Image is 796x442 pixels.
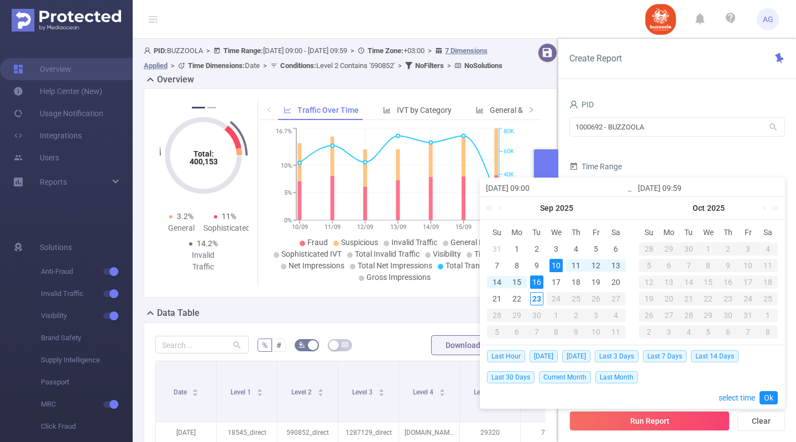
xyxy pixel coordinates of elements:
div: 15 [699,275,719,289]
div: 25 [758,292,778,305]
td: October 14, 2025 [679,274,699,290]
div: 7 [679,259,699,272]
tspan: 13/09 [390,223,406,231]
div: 17 [549,275,563,289]
tspan: 10% [281,162,292,169]
i: icon: right [528,106,535,113]
div: 26 [586,292,606,305]
div: 21 [679,292,699,305]
div: 4 [606,309,626,322]
th: Sun [639,224,659,241]
i: icon: bar-chart [476,106,484,114]
b: Time Range: [223,46,263,55]
button: Run Report [569,411,730,431]
span: Sa [758,227,778,237]
td: September 8, 2025 [507,257,527,274]
div: 20 [609,275,622,289]
a: Previous month (PageUp) [496,197,506,219]
td: October 1, 2025 [547,307,567,324]
tspan: 12/09 [357,223,373,231]
th: Wed [547,224,567,241]
b: Conditions : [280,61,316,70]
td: October 8, 2025 [699,257,719,274]
td: October 23, 2025 [718,290,738,307]
td: September 10, 2025 [547,257,567,274]
div: 27 [659,309,679,322]
a: Help Center (New) [13,80,102,102]
td: September 30, 2025 [679,241,699,257]
span: Date [188,61,260,70]
div: 23 [718,292,738,305]
h2: Overview [157,73,194,86]
a: Next month (PageDown) [758,197,768,219]
div: 12 [589,259,603,272]
td: September 29, 2025 [659,241,679,257]
span: Reports [40,178,67,186]
td: September 29, 2025 [507,307,527,324]
span: > [444,61,454,70]
span: Invalid Traffic [41,283,133,305]
div: 2 [530,242,543,256]
span: We [699,227,719,237]
div: 24 [738,292,758,305]
span: Time Range [569,162,622,171]
div: 6 [718,325,738,339]
span: Total Transactions [446,261,509,270]
div: 1 [547,309,567,322]
div: General [160,222,203,234]
span: MRC [41,393,133,415]
b: PID: [154,46,167,55]
td: October 18, 2025 [758,274,778,290]
td: September 1, 2025 [507,241,527,257]
div: 23 [530,292,543,305]
h2: Data Table [157,306,200,320]
i: icon: user [569,100,578,109]
td: October 25, 2025 [758,290,778,307]
div: 9 [530,259,543,272]
span: Tu [527,227,547,237]
button: Download PDF [431,335,511,355]
td: October 8, 2025 [547,324,567,340]
td: September 13, 2025 [606,257,626,274]
button: Clear [737,411,785,431]
span: Fr [738,227,758,237]
td: September 17, 2025 [547,274,567,290]
th: Sat [606,224,626,241]
td: October 15, 2025 [699,274,719,290]
span: IVT by Category [397,106,452,115]
div: 7 [527,325,547,339]
span: % [262,341,268,350]
tspan: 11/09 [324,223,340,231]
th: Mon [659,224,679,241]
tspan: 15/09 [455,223,472,231]
div: 13 [659,275,679,289]
td: October 17, 2025 [738,274,758,290]
td: September 3, 2025 [547,241,567,257]
td: September 15, 2025 [507,274,527,290]
div: Sophisticated [203,222,247,234]
span: Level 2 Contains '590852' [280,61,395,70]
span: Create Report [569,53,622,64]
td: November 4, 2025 [679,324,699,340]
span: Tu [679,227,699,237]
div: 8 [699,259,719,272]
div: 24 [547,292,567,305]
i: icon: left [266,106,273,113]
td: October 7, 2025 [527,324,547,340]
td: September 9, 2025 [527,257,547,274]
span: Mo [507,227,527,237]
td: November 2, 2025 [639,324,659,340]
div: 29 [699,309,719,322]
td: September 20, 2025 [606,274,626,290]
span: 11% [222,212,236,221]
td: October 6, 2025 [659,257,679,274]
th: Sat [758,224,778,241]
tspan: 14/09 [422,223,438,231]
td: September 23, 2025 [527,290,547,307]
span: > [203,46,213,55]
td: October 21, 2025 [679,290,699,307]
span: Su [639,227,659,237]
td: November 7, 2025 [738,324,758,340]
span: Time on Site [474,249,516,258]
div: 10 [549,259,563,272]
